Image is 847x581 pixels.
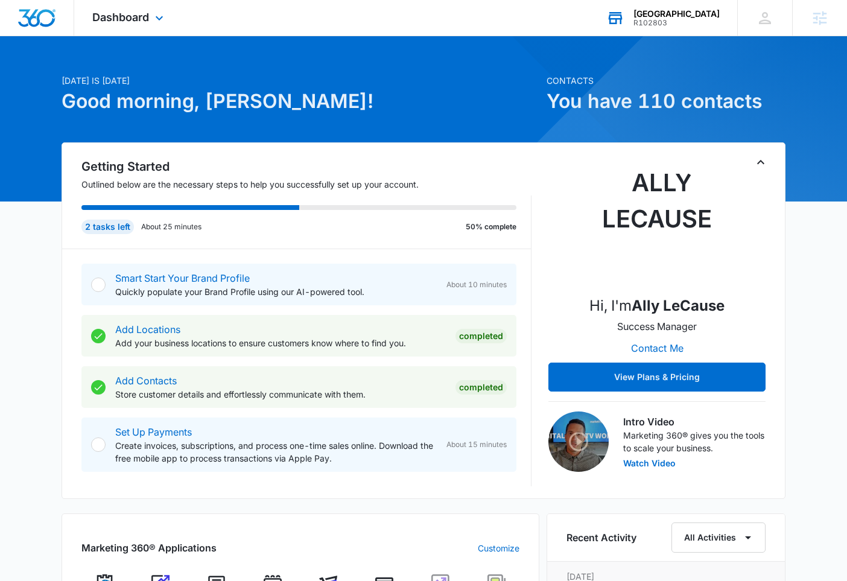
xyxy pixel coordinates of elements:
button: All Activities [671,522,766,553]
h1: You have 110 contacts [547,87,785,116]
p: Create invoices, subscriptions, and process one-time sales online. Download the free mobile app t... [115,439,437,465]
span: Dashboard [92,11,149,24]
button: Contact Me [619,334,696,363]
img: Ally LeCause [597,165,717,285]
img: Intro Video [548,411,609,472]
p: About 25 minutes [141,221,201,232]
div: account id [633,19,720,27]
a: Customize [478,542,519,554]
div: Completed [455,329,507,343]
span: About 15 minutes [446,439,507,450]
button: Toggle Collapse [753,155,768,170]
a: Add Contacts [115,375,177,387]
p: Marketing 360® gives you the tools to scale your business. [623,429,766,454]
p: [DATE] is [DATE] [62,74,539,87]
p: Outlined below are the necessary steps to help you successfully set up your account. [81,178,531,191]
strong: Ally LeCause [632,297,725,314]
p: Contacts [547,74,785,87]
p: 50% complete [466,221,516,232]
h2: Marketing 360® Applications [81,541,217,555]
h1: Good morning, [PERSON_NAME]! [62,87,539,116]
a: Add Locations [115,323,180,335]
a: Set Up Payments [115,426,192,438]
h3: Intro Video [623,414,766,429]
p: Add your business locations to ensure customers know where to find you. [115,337,446,349]
div: Completed [455,380,507,395]
button: View Plans & Pricing [548,363,766,392]
div: 2 tasks left [81,220,134,234]
span: About 10 minutes [446,279,507,290]
p: Quickly populate your Brand Profile using our AI-powered tool. [115,285,437,298]
h2: Getting Started [81,157,531,176]
button: Watch Video [623,459,676,468]
div: account name [633,9,720,19]
p: Store customer details and effortlessly communicate with them. [115,388,446,401]
a: Smart Start Your Brand Profile [115,272,250,284]
p: Hi, I'm [589,295,725,317]
p: Success Manager [617,319,697,334]
h6: Recent Activity [566,530,636,545]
